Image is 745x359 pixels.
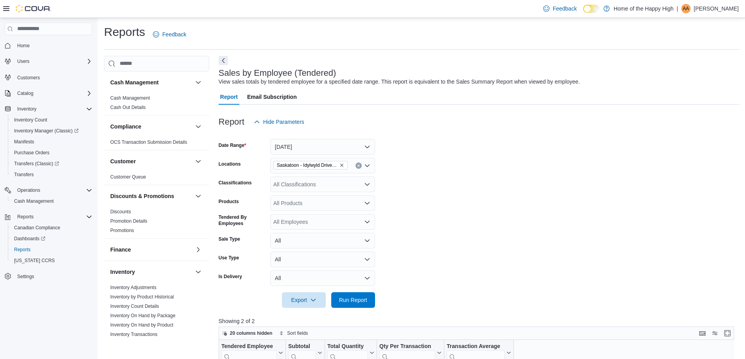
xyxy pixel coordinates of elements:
span: Saskatoon - Idylwyld Drive - Fire & Flower [273,161,348,170]
div: View sales totals by tendered employee for a specified date range. This report is equivalent to t... [219,78,580,86]
button: 20 columns hidden [219,329,276,338]
button: Transfers [8,169,95,180]
a: Home [14,41,33,50]
a: Dashboards [11,234,48,243]
a: Promotion Details [110,218,147,224]
span: Promotions [110,227,134,234]
a: Feedback [150,27,189,42]
span: Inventory On Hand by Product [110,322,173,328]
a: Dashboards [8,233,95,244]
div: Discounts & Promotions [104,207,209,238]
button: All [270,252,375,267]
span: Transfers [11,170,92,179]
span: Email Subscription [247,89,297,105]
button: Discounts & Promotions [194,191,203,201]
button: [US_STATE] CCRS [8,255,95,266]
a: Inventory On Hand by Package [110,313,176,318]
h3: Compliance [110,123,141,130]
button: Open list of options [364,200,370,206]
button: [DATE] [270,139,375,155]
p: Home of the Happy High [614,4,673,13]
span: Feedback [162,30,186,38]
label: Is Delivery [219,273,242,280]
button: Operations [14,186,43,195]
a: Inventory Count Details [110,304,159,309]
span: Export [287,292,321,308]
h3: Sales by Employee (Tendered) [219,68,336,78]
button: All [270,233,375,248]
span: OCS Transaction Submission Details [110,139,187,145]
span: Reports [17,214,34,220]
h3: Finance [110,246,131,254]
span: Purchase Orders [11,148,92,157]
label: Sale Type [219,236,240,242]
span: Reports [14,212,92,221]
h3: Report [219,117,244,127]
a: Cash Management [110,95,150,101]
span: Dashboards [11,234,92,243]
span: Inventory [14,104,92,114]
span: Operations [14,186,92,195]
span: Canadian Compliance [14,225,60,231]
a: Inventory Transactions [110,332,158,337]
h3: Discounts & Promotions [110,192,174,200]
a: Customers [14,73,43,82]
button: Catalog [2,88,95,99]
span: Catalog [14,89,92,98]
h3: Inventory [110,268,135,276]
label: Tendered By Employees [219,214,267,227]
div: Total Quantity [327,343,368,350]
label: Classifications [219,180,252,186]
a: Transfers (Classic) [8,158,95,169]
div: Qty Per Transaction [379,343,435,350]
span: Inventory Manager (Classic) [14,128,79,134]
span: AA [683,4,689,13]
span: Inventory Count Details [110,303,159,309]
h3: Cash Management [110,79,159,86]
span: Customer Queue [110,174,146,180]
span: [US_STATE] CCRS [14,257,55,264]
span: Catalog [17,90,33,96]
button: Compliance [110,123,192,130]
button: Users [14,57,32,66]
span: Users [17,58,29,64]
a: Inventory Manager (Classic) [8,125,95,136]
button: Operations [2,185,95,196]
button: Home [2,40,95,51]
a: Manifests [11,137,37,146]
button: Open list of options [364,219,370,225]
span: Canadian Compliance [11,223,92,232]
button: Remove Saskatoon - Idylwyld Drive - Fire & Flower from selection in this group [339,163,344,168]
div: Subtotal [288,343,316,350]
span: Users [14,57,92,66]
span: Package Details [110,341,144,347]
span: Sort fields [287,330,308,336]
button: Run Report [331,292,375,308]
span: Transfers (Classic) [14,161,59,167]
a: Discounts [110,209,131,214]
a: Feedback [540,1,580,16]
span: Inventory Count [14,117,47,123]
span: Inventory Manager (Classic) [11,126,92,136]
button: Reports [8,244,95,255]
button: All [270,270,375,286]
button: Keyboard shortcuts [698,329,707,338]
h1: Reports [104,24,145,40]
span: Run Report [339,296,367,304]
div: Compliance [104,138,209,150]
a: Inventory by Product Historical [110,294,174,300]
a: OCS Transaction Submission Details [110,139,187,145]
h3: Customer [110,157,136,165]
span: Cash Management [14,198,54,204]
nav: Complex example [5,37,92,302]
a: Reports [11,245,34,254]
p: [PERSON_NAME] [694,4,739,13]
span: Manifests [14,139,34,145]
button: Open list of options [364,163,370,169]
button: Manifests [8,136,95,147]
span: Inventory Transactions [110,331,158,338]
button: Next [219,56,228,65]
a: Transfers (Classic) [11,159,62,168]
